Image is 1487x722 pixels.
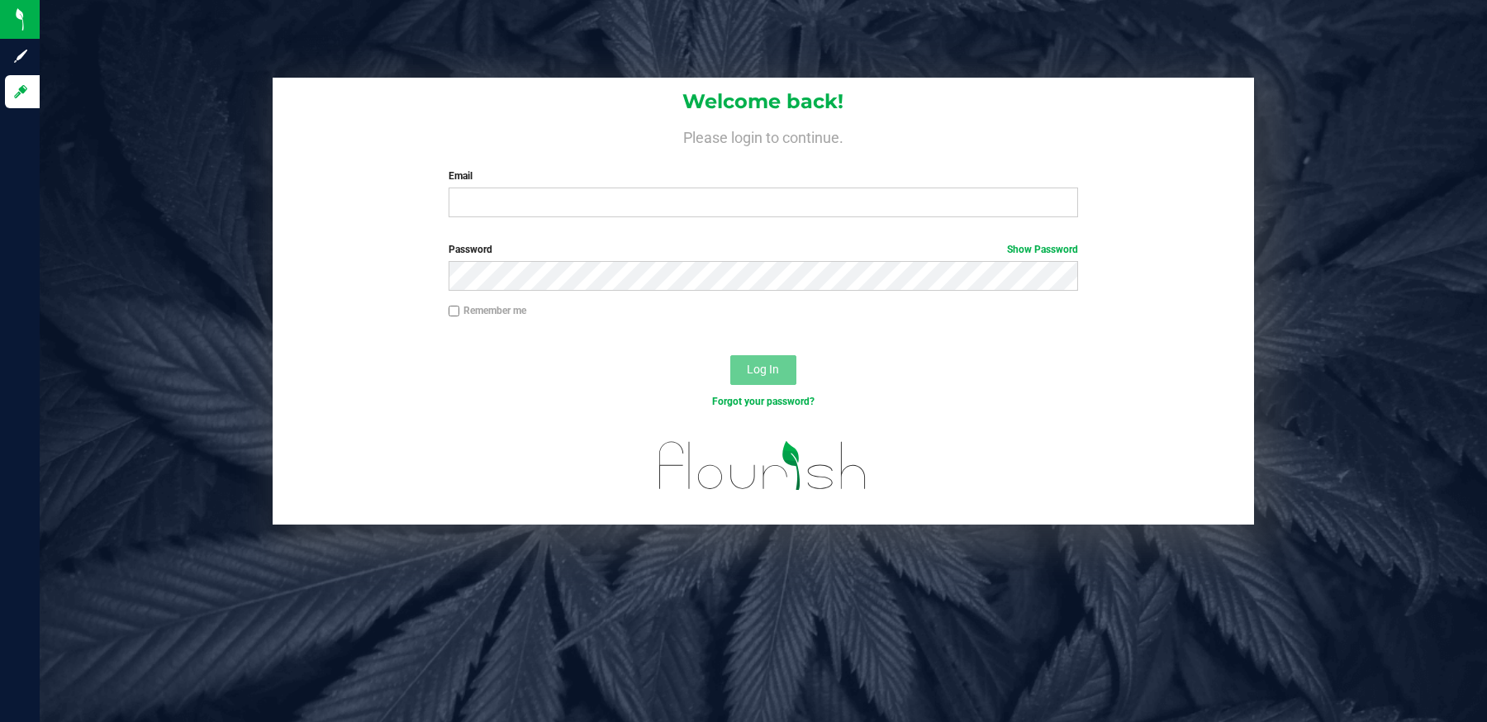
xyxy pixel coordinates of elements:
[640,426,886,506] img: flourish_logo.svg
[730,355,796,385] button: Log In
[449,306,460,317] input: Remember me
[273,91,1254,112] h1: Welcome back!
[449,169,1078,183] label: Email
[12,83,29,100] inline-svg: Log in
[449,303,526,318] label: Remember me
[12,48,29,64] inline-svg: Sign up
[1007,244,1078,255] a: Show Password
[747,363,779,376] span: Log In
[712,396,815,407] a: Forgot your password?
[273,126,1254,145] h4: Please login to continue.
[449,244,492,255] span: Password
